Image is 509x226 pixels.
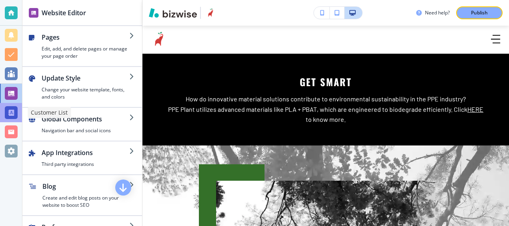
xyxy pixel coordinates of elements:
[42,194,129,209] h4: Create and edit blog posts on your website to boost SEO
[42,127,129,134] h4: Navigation bar and social icons
[488,32,503,47] button: Toggle hamburger navigation menu
[22,108,142,141] button: Global ComponentsNavigation bar and social icons
[42,73,129,83] h2: Update Style
[425,9,450,16] h3: Need help?
[29,8,38,18] img: editor icon
[22,175,142,215] button: BlogCreate and edit blog posts on your website to boost SEO
[31,109,68,117] p: Customer List
[22,67,142,107] button: Update StyleChange your website template, fonts, and colors
[42,161,129,168] h4: Third party integrations
[204,6,217,19] img: Your Logo
[22,141,142,174] button: App IntegrationsThird party integrations
[471,9,488,16] p: Publish
[42,45,129,60] h4: Edit, add, and delete pages or manage your page order
[467,105,483,113] u: HERE
[42,86,129,101] h4: Change your website template, fonts, and colors
[467,105,485,113] a: HERE
[166,75,485,89] p: GET SMART
[42,8,86,18] h2: Website Editor
[148,28,170,50] img: PPE Plant
[42,32,129,42] h2: Pages
[42,182,129,191] h2: Blog
[42,114,129,124] h2: Global Components
[166,94,485,104] p: How do innovative material solutions contribute to environmental sustainability in the PPE industry?
[149,8,197,18] img: Bizwise Logo
[42,148,129,157] h2: App Integrations
[22,26,142,66] button: PagesEdit, add, and delete pages or manage your page order
[166,104,485,125] p: PPE Plant utilizes advanced materials like PLA + PBAT, which are engineered to biodegrade efficie...
[456,6,503,19] button: Publish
